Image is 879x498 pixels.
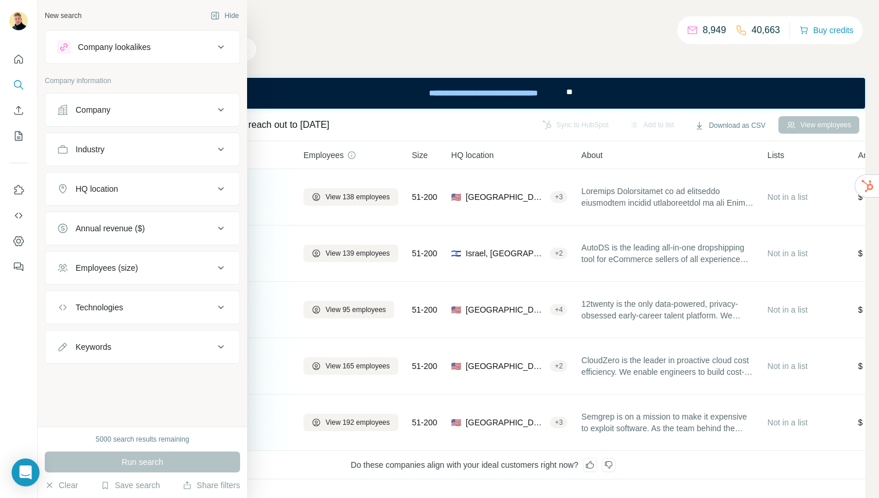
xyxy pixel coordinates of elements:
[76,262,138,274] div: Employees (size)
[45,10,81,21] div: New search
[45,96,240,124] button: Company
[76,341,111,353] div: Keywords
[466,191,545,203] span: [GEOGRAPHIC_DATA], [US_STATE]
[9,256,28,277] button: Feedback
[550,361,567,371] div: + 2
[45,175,240,203] button: HQ location
[326,361,390,371] span: View 165 employees
[303,188,398,206] button: View 138 employees
[550,192,567,202] div: + 3
[45,254,240,282] button: Employees (size)
[550,304,567,315] div: + 4
[12,458,40,486] div: Open Intercom Messenger
[183,479,240,491] button: Share filters
[9,12,28,30] img: Avatar
[767,149,784,161] span: Lists
[9,100,28,121] button: Enrich CSV
[45,33,240,61] button: Company lookalikes
[303,357,398,375] button: View 165 employees
[767,192,807,202] span: Not in a list
[303,149,344,161] span: Employees
[303,245,398,262] button: View 139 employees
[581,354,753,378] span: CloudZero is the leader in proactive cloud cost efficiency. We enable engineers to build cost-eff...
[451,248,461,259] span: 🇮🇱
[451,304,461,316] span: 🇺🇸
[799,22,853,38] button: Buy credits
[767,249,807,258] span: Not in a list
[581,149,603,161] span: About
[9,126,28,146] button: My lists
[767,305,807,314] span: Not in a list
[9,49,28,70] button: Quick start
[326,248,390,259] span: View 139 employees
[9,205,28,226] button: Use Surfe API
[326,417,390,428] span: View 192 employees
[9,74,28,95] button: Search
[96,434,190,445] div: 5000 search results remaining
[581,411,753,434] span: Semgrep is on a mission to make it expensive to exploit software. As the team behind the most pop...
[581,185,753,209] span: Loremips Dolorsitamet co ad elitseddo eiusmodtem incidid utlaboreetdol ma ali Enim Admi-Venia Qui...
[412,191,438,203] span: 51-200
[550,417,567,428] div: + 3
[76,144,105,155] div: Industry
[412,417,438,428] span: 51-200
[101,78,865,109] iframe: Banner
[9,180,28,200] button: Use Surfe on LinkedIn
[101,479,160,491] button: Save search
[451,417,461,428] span: 🇺🇸
[76,302,123,313] div: Technologies
[9,231,28,252] button: Dashboard
[45,76,240,86] p: Company information
[581,242,753,265] span: AutoDS is the leading all-in-one dropshipping tool for eCommerce sellers of all experience levels...
[451,191,461,203] span: 🇺🇸
[326,304,386,315] span: View 95 employees
[687,117,773,134] button: Download as CSV
[466,248,545,259] span: Israel, [GEOGRAPHIC_DATA]
[101,451,865,479] div: Do these companies align with your ideal customers right now?
[466,360,545,372] span: [GEOGRAPHIC_DATA], [US_STATE]
[412,304,438,316] span: 51-200
[767,361,807,371] span: Not in a list
[78,41,151,53] div: Company lookalikes
[303,414,398,431] button: View 192 employees
[550,248,567,259] div: + 2
[76,223,145,234] div: Annual revenue ($)
[101,14,865,30] h4: Search
[412,149,428,161] span: Size
[451,360,461,372] span: 🇺🇸
[76,183,118,195] div: HQ location
[412,248,438,259] span: 51-200
[76,104,110,116] div: Company
[45,333,240,361] button: Keywords
[45,214,240,242] button: Annual revenue ($)
[752,23,780,37] p: 40,663
[466,304,545,316] span: [GEOGRAPHIC_DATA], [US_STATE]
[767,418,807,427] span: Not in a list
[451,149,494,161] span: HQ location
[466,417,545,428] span: [GEOGRAPHIC_DATA], [US_STATE]
[45,293,240,321] button: Technologies
[45,479,78,491] button: Clear
[703,23,726,37] p: 8,949
[581,298,753,321] span: 12twenty is the only data-powered, privacy-obsessed early-career talent platform. We provide the ...
[412,360,438,372] span: 51-200
[326,192,390,202] span: View 138 employees
[202,7,247,24] button: Hide
[303,301,394,318] button: View 95 employees
[45,135,240,163] button: Industry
